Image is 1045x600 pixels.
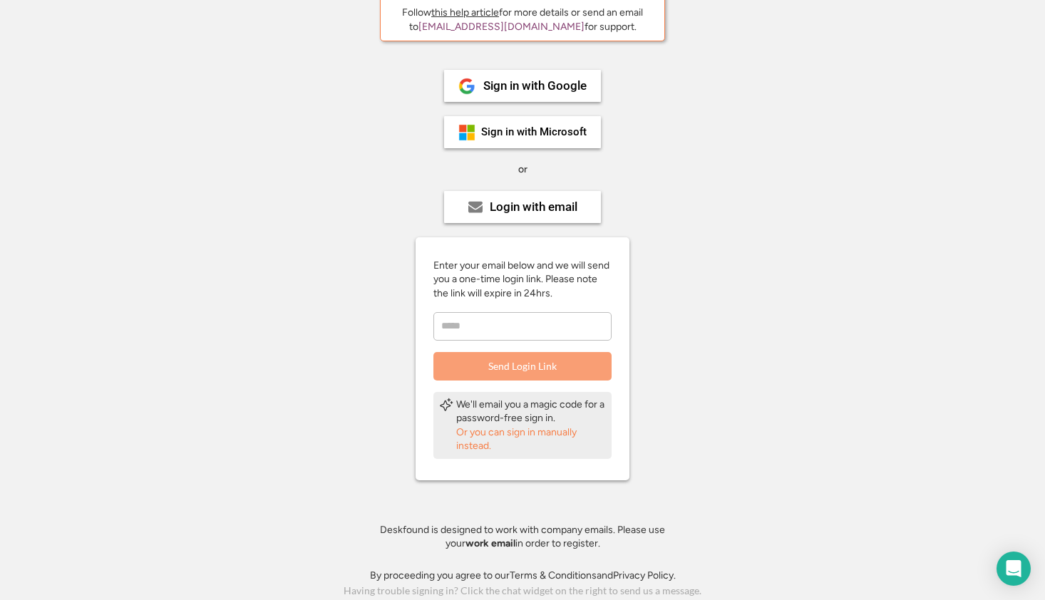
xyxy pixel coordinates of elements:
a: Privacy Policy. [613,569,676,581]
a: [EMAIL_ADDRESS][DOMAIN_NAME] [418,21,585,33]
strong: work email [465,537,515,549]
img: 1024px-Google__G__Logo.svg.png [458,78,475,95]
div: Sign in with Microsoft [481,127,587,138]
div: By proceeding you agree to our and [370,569,676,583]
div: Enter your email below and we will send you a one-time login link. Please note the link will expi... [433,259,612,301]
div: Or you can sign in manually instead. [456,425,606,453]
div: Open Intercom Messenger [997,552,1031,586]
div: or [518,162,527,177]
div: We'll email you a magic code for a password-free sign in. [456,398,606,425]
a: Terms & Conditions [510,569,597,581]
div: Follow for more details or send an email to for support. [391,6,654,33]
div: Login with email [490,201,577,213]
a: this help article [431,6,499,19]
div: Sign in with Google [483,80,587,92]
button: Send Login Link [433,352,612,381]
img: ms-symbollockup_mssymbol_19.png [458,124,475,141]
div: Deskfound is designed to work with company emails. Please use your in order to register. [362,523,683,551]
